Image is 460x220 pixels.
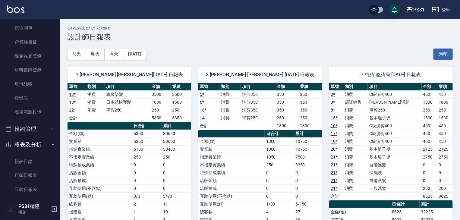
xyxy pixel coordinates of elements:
[294,137,322,145] td: 10750
[219,83,241,91] th: 類別
[123,49,146,60] button: [DATE]
[132,130,162,137] td: 5350
[150,90,171,98] td: 3500
[422,145,437,153] td: 2125
[433,49,453,60] button: 列印
[219,98,241,106] td: 消費
[162,184,191,192] td: 0
[241,106,275,114] td: 洗剪350
[343,137,368,145] td: 消費
[68,192,132,200] td: 互助使用(點)
[422,177,437,184] td: 0
[68,49,86,60] button: 前天
[368,177,421,184] td: 自備護髮
[343,90,368,98] td: 消費
[422,153,437,161] td: 2750
[298,114,322,122] td: 250
[241,83,275,91] th: 項目
[265,184,294,192] td: 0
[422,130,437,137] td: 450
[343,98,368,106] td: 店販銷售
[422,83,437,91] th: 金額
[2,196,58,210] a: 互助排行榜
[437,153,453,161] td: 2750
[437,114,453,122] td: 1500
[437,192,453,200] td: 8625
[2,35,58,49] a: 營業儀表板
[343,83,368,91] th: 類別
[422,184,437,192] td: 200
[132,122,162,130] th: 日合計
[68,114,86,122] td: 合計
[368,130,421,137] td: C級洗剪400
[198,83,219,91] th: 單號
[171,114,191,122] td: 5350
[2,121,58,137] button: 預約管理
[422,106,437,114] td: 250
[343,153,368,161] td: 消費
[105,49,124,60] button: 今天
[422,161,437,169] td: 0
[68,177,132,184] td: 店販抽成
[294,208,322,216] td: 27
[86,98,104,106] td: 消費
[198,153,265,161] td: 指定實業績
[294,153,322,161] td: 7500
[437,137,453,145] td: 450
[265,177,294,184] td: 0
[294,161,322,169] td: 3250
[265,192,294,200] td: 0
[390,200,419,208] th: 日合計
[150,114,171,122] td: 5350
[298,122,322,130] td: 1300
[275,114,298,122] td: 250
[437,184,453,192] td: 200
[132,192,162,200] td: 0/0
[390,208,419,216] td: 8625
[420,200,453,208] th: 累計
[68,27,453,30] h2: Employee Daily Report
[294,177,322,184] td: 0
[329,192,343,200] td: 合計
[132,184,162,192] td: 0
[275,90,298,98] td: 350
[162,200,191,208] td: 11
[368,114,421,122] td: 基本離子燙
[437,106,453,114] td: 250
[132,153,162,161] td: 250
[437,83,453,91] th: 業績
[18,209,49,215] p: 櫃台
[162,169,191,177] td: 0
[343,161,368,169] td: 消費
[198,137,265,145] td: 金額(虛)
[86,49,105,60] button: 昨天
[198,83,322,130] table: a dense table
[329,208,390,216] td: 金額(虛)
[368,98,421,106] td: [PERSON_NAME]活組
[430,4,453,15] button: 登出
[105,90,150,98] td: 旗艦染髮
[265,208,294,216] td: 4
[422,137,437,145] td: 450
[2,91,58,105] a: 排班表
[2,49,58,63] a: 現金收支登錄
[206,72,315,78] span: 3 [PERSON_NAME] [PERSON_NAME] [DATE] 日報表
[18,203,49,209] h5: PS81櫃檯
[86,83,104,91] th: 類別
[132,161,162,169] td: 0
[150,98,171,106] td: 1600
[162,122,191,130] th: 累計
[422,192,437,200] td: 8625
[162,153,191,161] td: 250
[437,122,453,130] td: 450
[198,192,265,200] td: 互助使用(不含點)
[171,83,191,91] th: 業績
[368,106,421,114] td: 單剪250
[265,145,294,153] td: 1300
[368,122,421,130] td: C級洗剪400
[2,77,58,91] a: 每日結帳
[68,83,86,91] th: 單號
[171,90,191,98] td: 3500
[68,161,132,169] td: 特殊抽成業績
[294,130,322,138] th: 累計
